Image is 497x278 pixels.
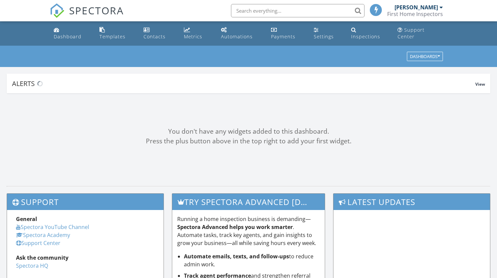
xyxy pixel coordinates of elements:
a: SPECTORA [50,9,124,23]
div: Automations [221,33,253,40]
a: Automations (Basic) [218,24,263,43]
h3: Try spectora advanced [DATE] [172,194,325,210]
div: Support Center [398,27,425,40]
div: Alerts [12,79,475,88]
a: Templates [97,24,136,43]
strong: Spectora Advanced helps you work smarter [177,223,293,231]
div: [PERSON_NAME] [395,4,438,11]
h3: Support [7,194,164,210]
input: Search everything... [231,4,364,17]
a: Settings [311,24,343,43]
a: Spectora HQ [16,262,48,269]
div: You don't have any widgets added to this dashboard. [7,127,490,136]
h3: Latest Updates [333,194,490,210]
div: Contacts [144,33,166,40]
div: Inspections [351,33,380,40]
a: Inspections [348,24,390,43]
strong: General [16,215,37,223]
div: Metrics [184,33,202,40]
div: Press the plus button above in the top right to add your first widget. [7,136,490,146]
div: Dashboards [410,54,440,59]
a: Spectora Academy [16,231,70,239]
button: Dashboards [407,52,443,61]
a: Metrics [181,24,213,43]
span: View [475,81,485,87]
div: Payments [271,33,295,40]
a: Payments [268,24,306,43]
a: Support Center [16,239,60,247]
a: Dashboard [51,24,91,43]
span: SPECTORA [69,3,124,17]
a: Support Center [395,24,446,43]
a: Contacts [141,24,176,43]
div: First Home Inspectors [387,11,443,17]
div: Settings [314,33,334,40]
li: to reduce admin work. [184,252,320,268]
img: The Best Home Inspection Software - Spectora [50,3,64,18]
strong: Automate emails, texts, and follow-ups [184,253,289,260]
p: Running a home inspection business is demanding— . Automate tasks, track key agents, and gain ins... [177,215,320,247]
div: Templates [99,33,126,40]
div: Dashboard [54,33,81,40]
div: Ask the community [16,254,155,262]
a: Spectora YouTube Channel [16,223,89,231]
